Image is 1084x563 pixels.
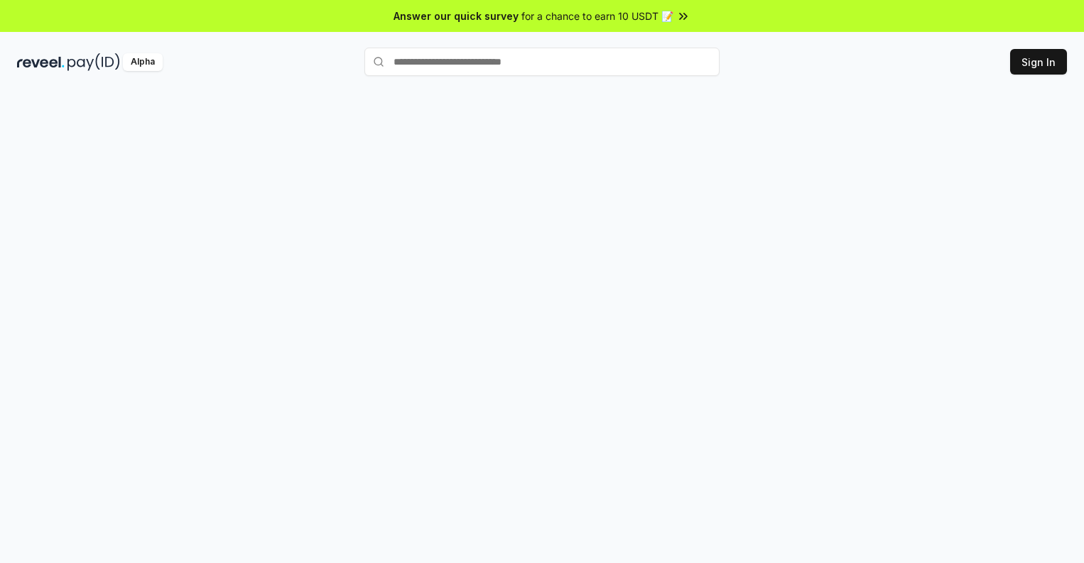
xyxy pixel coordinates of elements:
[521,9,673,23] span: for a chance to earn 10 USDT 📝
[67,53,120,71] img: pay_id
[1010,49,1067,75] button: Sign In
[17,53,65,71] img: reveel_dark
[123,53,163,71] div: Alpha
[394,9,519,23] span: Answer our quick survey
